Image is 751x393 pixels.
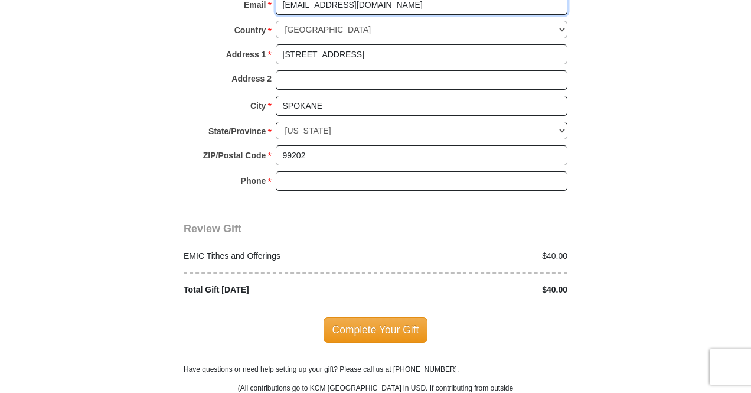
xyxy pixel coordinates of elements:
[184,364,567,375] p: Have questions or need help setting up your gift? Please call us at [PHONE_NUMBER].
[203,147,266,164] strong: ZIP/Postal Code
[226,46,266,63] strong: Address 1
[231,70,272,87] strong: Address 2
[178,284,376,296] div: Total Gift [DATE]
[324,317,428,342] span: Complete Your Gift
[184,223,241,235] span: Review Gift
[375,284,574,296] div: $40.00
[250,98,266,114] strong: City
[234,22,266,38] strong: Country
[375,250,574,262] div: $40.00
[241,173,266,189] strong: Phone
[208,123,266,139] strong: State/Province
[178,250,376,262] div: EMIC Tithes and Offerings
